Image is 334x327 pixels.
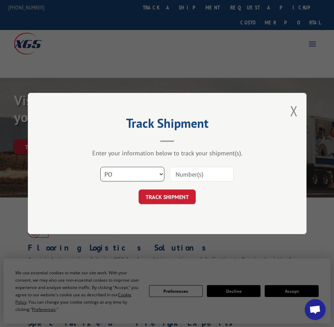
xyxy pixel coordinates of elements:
div: Open chat [305,299,326,320]
h2: Track Shipment [63,118,272,132]
button: TRACK SHIPMENT [139,189,196,204]
button: Close modal [290,102,298,120]
div: Enter your information below to track your shipment(s). [63,149,272,157]
input: Number(s) [170,167,234,181]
